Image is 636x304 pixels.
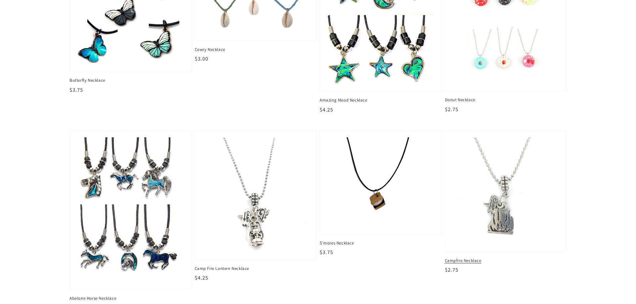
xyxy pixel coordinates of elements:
[320,106,333,113] span: $4.25
[320,249,333,256] span: $3.75
[70,77,191,83] span: Butterfly Necklace
[320,97,442,103] span: Amazing Mood Necklace
[320,240,442,246] span: S'mores Necklace
[195,274,208,281] span: $4.25
[195,47,317,53] span: Cowry Necklace
[195,55,208,62] span: $3.00
[445,130,567,274] a: Campfire Necklace Campfire Necklace $2.75
[195,130,317,282] a: Camp Fire Lantern Necklace Camp Fire Lantern Necklace $4.25
[77,137,185,283] img: Abalone Horse Necklace
[445,258,567,264] span: Campfire Necklace
[327,137,435,228] img: S'mores Necklace
[195,266,317,272] span: Camp Fire Lantern Necklace
[70,86,83,93] span: $3.75
[445,97,567,103] span: Donut Necklace
[450,136,561,247] img: Campfire Necklace
[320,130,442,257] a: S'mores Necklace S'mores Necklace $3.75
[445,106,458,113] span: $2.75
[445,266,458,273] span: $2.75
[202,137,310,253] img: Camp Fire Lantern Necklace
[70,295,191,301] span: Abalone Horse Necklace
